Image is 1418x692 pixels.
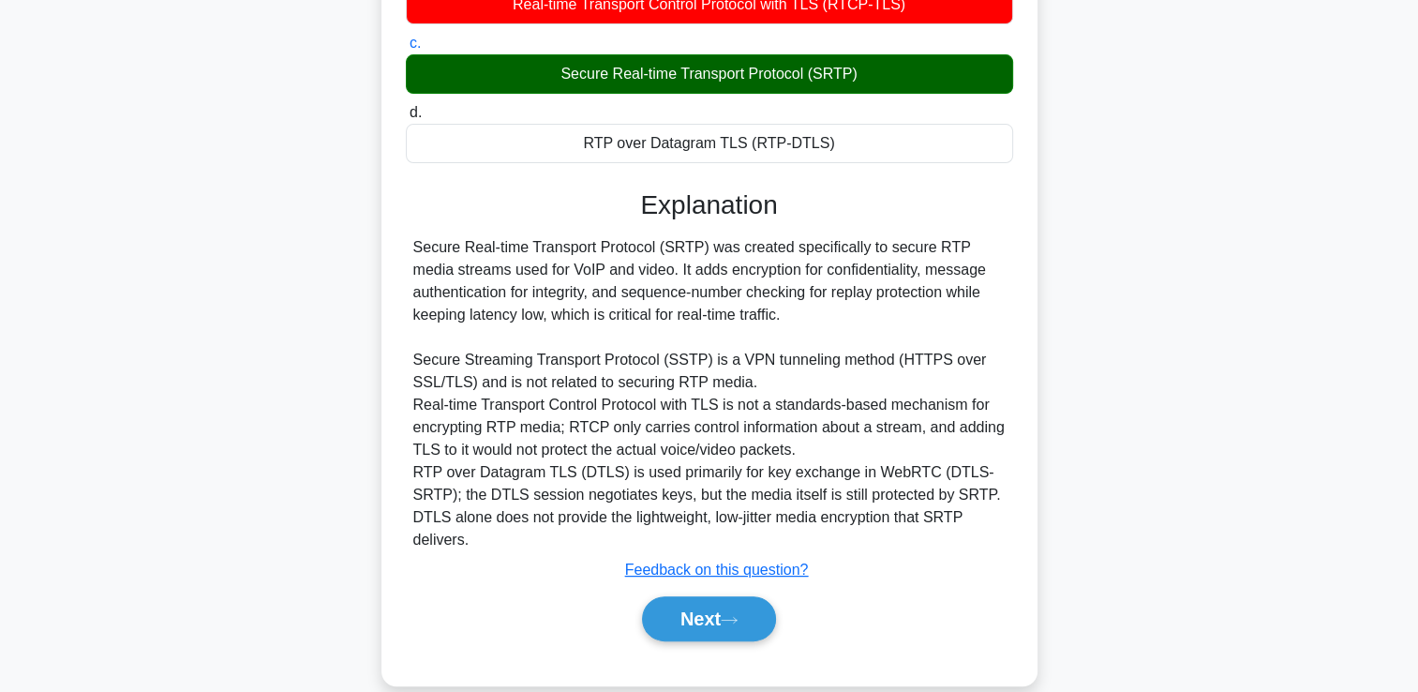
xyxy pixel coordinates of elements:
div: RTP over Datagram TLS (RTP-DTLS) [406,124,1013,163]
div: Secure Real-time Transport Protocol (SRTP) [406,54,1013,94]
h3: Explanation [417,189,1002,221]
button: Next [642,596,776,641]
span: c. [410,35,421,51]
a: Feedback on this question? [625,562,809,578]
span: d. [410,104,422,120]
div: Secure Real-time Transport Protocol (SRTP) was created specifically to secure RTP media streams u... [413,236,1006,551]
